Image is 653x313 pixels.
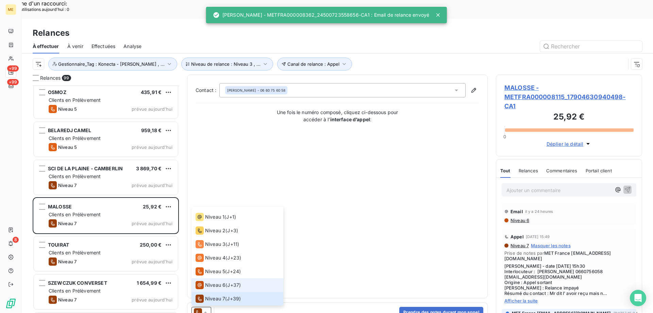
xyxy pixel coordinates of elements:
span: Analyse [123,43,141,50]
span: Niveau de relance : Niveau 3 , ... [191,61,261,67]
span: prévue aujourd’hui [132,106,172,112]
span: Commentaires [546,168,577,173]
h3: 25,92 € [504,111,634,124]
span: Prise de notes par [504,250,634,261]
div: - 06 60 75 60 58 [227,88,285,93]
h3: Relances [33,27,69,39]
span: prévue aujourd’hui [132,144,172,150]
span: MET France [EMAIL_ADDRESS][DOMAIN_NAME] [504,250,611,261]
span: J+24 ) [227,268,241,275]
span: SCI DE LA PLAINE - CAMBERLIN [48,166,123,171]
span: Niveau 6 [205,282,225,288]
div: ( [196,267,241,276]
span: Niveau 1 [205,214,224,220]
span: +99 [7,79,19,85]
span: Clients en Prélèvement [49,212,101,217]
span: Clients en Prélèvement [49,288,101,294]
span: 250,00 € [140,242,162,248]
span: J+39 ) [227,295,241,302]
span: Appel [510,234,524,239]
input: Rechercher [540,41,642,52]
span: 99 [62,75,71,81]
span: prévue aujourd’hui [132,297,172,302]
span: [PERSON_NAME] - date [DATE] 15h30 Interlocuteur : [PERSON_NAME] 0660756058 [EMAIL_ADDRESS][DOMAIN... [504,263,634,296]
span: J+23 ) [227,254,241,261]
span: prévue aujourd’hui [132,183,172,188]
div: ( [196,295,241,303]
span: Relances [519,168,538,173]
span: Niveau 5 [58,144,77,150]
span: MALOSSE [48,204,72,209]
span: À effectuer [33,43,59,50]
button: Canal de relance : Appel [277,58,352,71]
span: J+11 ) [227,241,239,248]
span: J+37 ) [227,282,241,288]
div: [PERSON_NAME] - METFRA000008362_24500723558656-CA1 : Email de relance envoyé [213,9,429,21]
span: BELAREDJ CAMEL [48,127,91,133]
div: ( [196,226,238,235]
p: Une fois le numéro composé, cliquez ci-dessous pour accéder à l’ : [269,109,405,123]
span: Niveau 7 [58,259,77,264]
label: Contact : [196,87,219,94]
span: Canal de relance : Appel [287,61,339,67]
span: [PERSON_NAME] [227,88,256,93]
span: Masquer les notes [531,243,571,248]
span: TOUIRAT [48,242,69,248]
span: prévue aujourd’hui [132,259,172,264]
button: Niveau de relance : Niveau 3 , ... [181,58,273,71]
span: Portail client [586,168,612,173]
button: Gestionnaire_Tag : Konecta - [PERSON_NAME] , ... [48,58,177,71]
span: 0 [503,134,506,139]
span: Afficher la suite [504,298,634,303]
span: 959,18 € [141,127,162,133]
span: Niveau 7 [58,221,77,226]
span: [DATE] 15:49 [526,235,550,239]
span: 1 654,99 € [137,280,162,286]
div: ( [196,213,236,221]
span: Gestionnaire_Tag : Konecta - [PERSON_NAME] , ... [58,61,165,67]
span: 3 869,70 € [136,166,162,171]
span: Niveau 2 [205,227,225,234]
span: Clients en Prélèvement [49,250,101,255]
span: Niveau 7 [510,243,529,248]
span: Clients en Prélèvement [49,97,101,103]
span: Niveau 7 [58,183,77,188]
div: ( [196,240,239,248]
span: 25,92 € [143,204,162,209]
span: J+1 ) [226,214,236,220]
span: 435,91 € [141,89,162,95]
span: OSMOZ [48,89,66,95]
span: prévue aujourd’hui [132,221,172,226]
div: ( [196,281,241,289]
span: MALOSSE - METFRA000008115_17904630940498-CA1 [504,83,634,111]
span: Email [510,209,523,214]
span: Relances [40,75,61,81]
img: Logo LeanPay [5,298,16,309]
span: Niveau 5 [58,106,77,112]
span: J+3 ) [227,227,238,234]
div: ( [196,254,241,262]
span: Niveau 4 [205,254,225,261]
span: il y a 24 heures [525,209,553,214]
span: Niveau 5 [205,268,225,275]
span: +99 [7,65,19,72]
span: Déplier le détail [547,140,584,147]
span: Niveau 7 [58,297,77,302]
div: Open Intercom Messenger [630,290,646,306]
span: Niveau 6 [510,218,529,223]
span: SZEWCZUK CONVERSET [48,280,107,286]
span: Tout [500,168,510,173]
button: Déplier le détail [545,140,594,148]
span: Clients en Prélèvement [49,135,101,141]
strong: interface d’appel [330,116,370,122]
span: 8 [13,237,19,243]
span: Niveau 3 [205,241,225,248]
span: À venir [67,43,83,50]
span: Niveau 7 [205,295,225,302]
span: Effectuées [91,43,116,50]
span: Clients en Prélèvement [49,173,101,179]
